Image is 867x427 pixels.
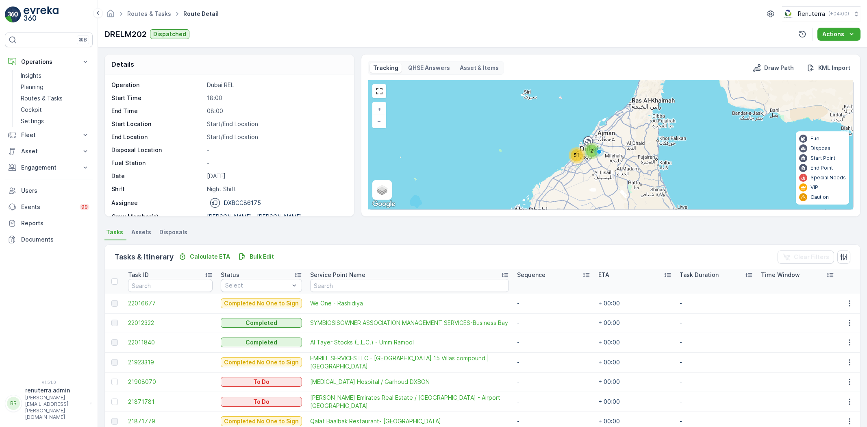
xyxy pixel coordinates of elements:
[676,313,757,333] td: -
[175,252,233,261] button: Calculate ETA
[128,299,213,307] a: 22016677
[17,93,93,104] a: Routes & Tasks
[811,194,829,200] p: Caution
[221,416,302,426] button: Completed No One to Sign
[131,228,151,236] span: Assets
[517,271,545,279] p: Sequence
[253,378,269,386] p: To Do
[310,417,509,425] a: Qalat Baalbak Restaurant- Al Quoz
[221,271,239,279] p: Status
[128,378,213,386] a: 21908070
[310,394,509,410] a: Beena Emirates Real Estate / Al Fajr Business Center - Airport Garhoud
[224,417,299,425] p: Completed No One to Sign
[24,7,59,23] img: logo_light-DOdMpM7g.png
[310,279,509,292] input: Search
[5,127,93,143] button: Fleet
[111,94,204,102] p: Start Time
[5,380,93,385] span: v 1.51.0
[79,37,87,43] p: ⌘B
[764,64,794,72] p: Draw Path
[373,85,385,97] a: View Fullscreen
[598,271,609,279] p: ETA
[111,359,118,366] div: Toggle Row Selected
[676,372,757,392] td: -
[17,81,93,93] a: Planning
[182,10,220,18] span: Route Detail
[111,320,118,326] div: Toggle Row Selected
[221,377,302,387] button: To Do
[21,106,42,114] p: Cockpit
[246,319,277,327] p: Completed
[676,392,757,412] td: -
[207,185,345,193] p: Night Shift
[104,28,147,40] p: DRELM202
[81,204,88,210] p: 99
[574,152,579,158] span: 51
[111,399,118,405] div: Toggle Row Selected
[460,64,499,72] p: Asset & Items
[21,203,75,211] p: Events
[310,319,509,327] a: SYMBIOSISOWNER ASSOCIATION MANAGEMENT SERVICES-Business Bay
[310,378,509,386] a: HMS Hospital / Garhoud DXBON
[153,30,186,38] p: Dispatched
[513,313,594,333] td: -
[804,63,854,73] button: KML Import
[310,417,509,425] span: Qalat Baalbak Restaurant- [GEOGRAPHIC_DATA]
[750,63,797,73] button: Draw Path
[5,7,21,23] img: logo
[5,386,93,420] button: RRrenuterra.admin[PERSON_NAME][EMAIL_ADDRESS][PERSON_NAME][DOMAIN_NAME]
[111,81,204,89] p: Operation
[310,354,509,370] a: EMRILL SERVICES LLC - Al Neem 15 Villas compound | Al Barsha
[111,107,204,115] p: End Time
[676,294,757,313] td: -
[246,338,277,346] p: Completed
[794,253,829,261] p: Clear Filters
[17,104,93,115] a: Cockpit
[253,398,269,406] p: To Do
[594,352,676,372] td: + 00:00
[221,357,302,367] button: Completed No One to Sign
[111,300,118,307] div: Toggle Row Selected
[5,143,93,159] button: Asset
[373,103,385,115] a: Zoom In
[111,59,134,69] p: Details
[111,133,204,141] p: End Location
[111,159,204,167] p: Fuel Station
[5,215,93,231] a: Reports
[811,155,835,161] p: Start Point
[513,294,594,313] td: -
[811,165,833,171] p: End Point
[221,318,302,328] button: Completed
[106,228,123,236] span: Tasks
[128,358,213,366] a: 21923319
[811,174,846,181] p: Special Needs
[224,299,299,307] p: Completed No One to Sign
[111,339,118,346] div: Toggle Row Selected
[111,146,204,154] p: Disposal Location
[378,105,381,112] span: +
[513,352,594,372] td: -
[513,372,594,392] td: -
[828,11,849,17] p: ( +04:00 )
[368,80,853,209] div: 0
[513,392,594,412] td: -
[207,146,345,154] p: -
[25,386,86,394] p: renuterra.admin
[111,172,204,180] p: Date
[811,145,832,152] p: Disposal
[818,64,850,72] p: KML Import
[782,7,860,21] button: Renuterra(+04:00)
[235,252,277,261] button: Bulk Edit
[594,333,676,352] td: + 00:00
[21,72,41,80] p: Insights
[676,333,757,352] td: -
[21,117,44,125] p: Settings
[513,333,594,352] td: -
[310,338,509,346] span: Al Tayer Stocks (L.L.C.) - Umm Ramool
[5,183,93,199] a: Users
[5,159,93,176] button: Engagement
[373,181,391,199] a: Layers
[128,398,213,406] span: 21871781
[207,120,345,128] p: Start/End Location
